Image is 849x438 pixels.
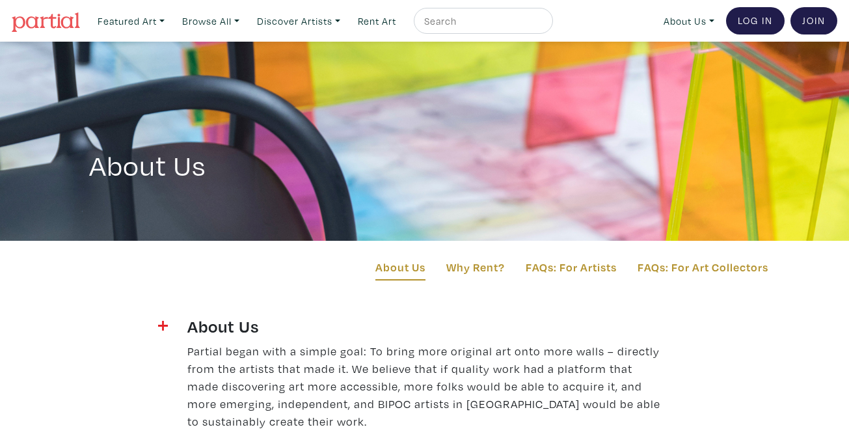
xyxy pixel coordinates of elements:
a: Browse All [176,8,245,34]
a: Why Rent? [446,258,505,276]
h4: About Us [187,316,662,336]
p: Partial began with a simple goal: To bring more original art onto more walls – directly from the ... [187,342,662,430]
a: About Us [658,8,720,34]
a: Discover Artists [251,8,346,34]
h1: About Us [89,112,761,182]
a: Rent Art [352,8,402,34]
a: FAQs: For Art Collectors [638,258,768,276]
a: Featured Art [92,8,170,34]
a: Join [790,7,837,34]
a: Log In [726,7,785,34]
input: Search [423,13,541,29]
a: FAQs: For Artists [526,258,617,276]
img: plus.svg [158,321,168,331]
a: About Us [375,258,425,281]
